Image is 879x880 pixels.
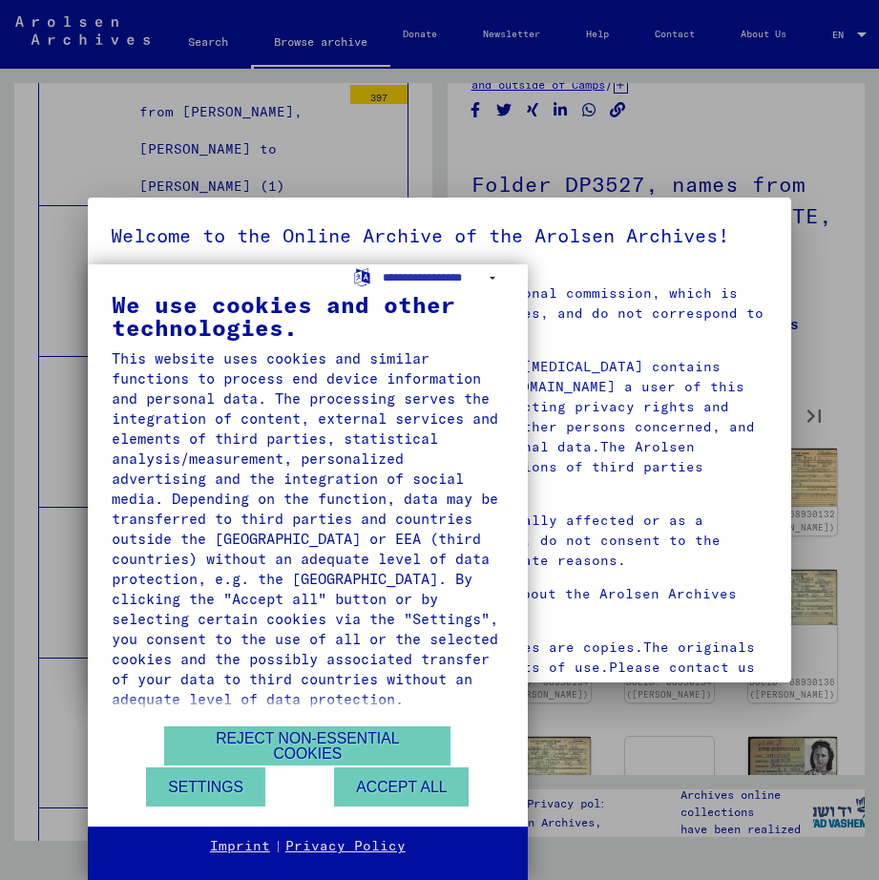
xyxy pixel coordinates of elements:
button: Settings [146,767,265,807]
div: This website uses cookies and similar functions to process end device information and personal da... [112,348,504,709]
a: Imprint [210,837,270,856]
a: Privacy Policy [285,837,406,856]
button: Accept all [334,767,469,807]
button: Reject non-essential cookies [164,726,450,765]
div: We use cookies and other technologies. [112,293,504,339]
